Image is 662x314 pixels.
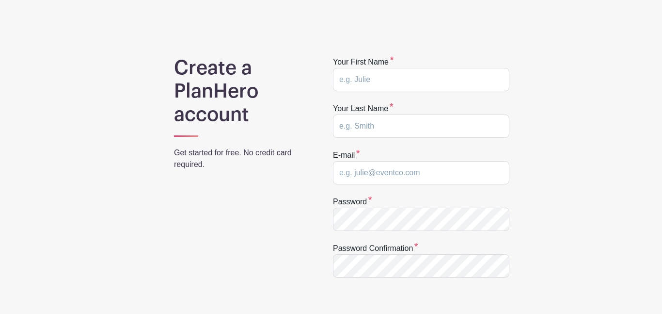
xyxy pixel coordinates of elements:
[333,196,372,208] label: Password
[333,243,418,254] label: Password confirmation
[174,56,308,126] h1: Create a PlanHero account
[333,68,509,91] input: e.g. Julie
[333,103,394,115] label: Your last name
[333,115,509,138] input: e.g. Smith
[174,147,308,170] p: Get started for free. No credit card required.
[333,161,509,184] input: e.g. julie@eventco.com
[333,149,360,161] label: E-mail
[333,56,394,68] label: Your first name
